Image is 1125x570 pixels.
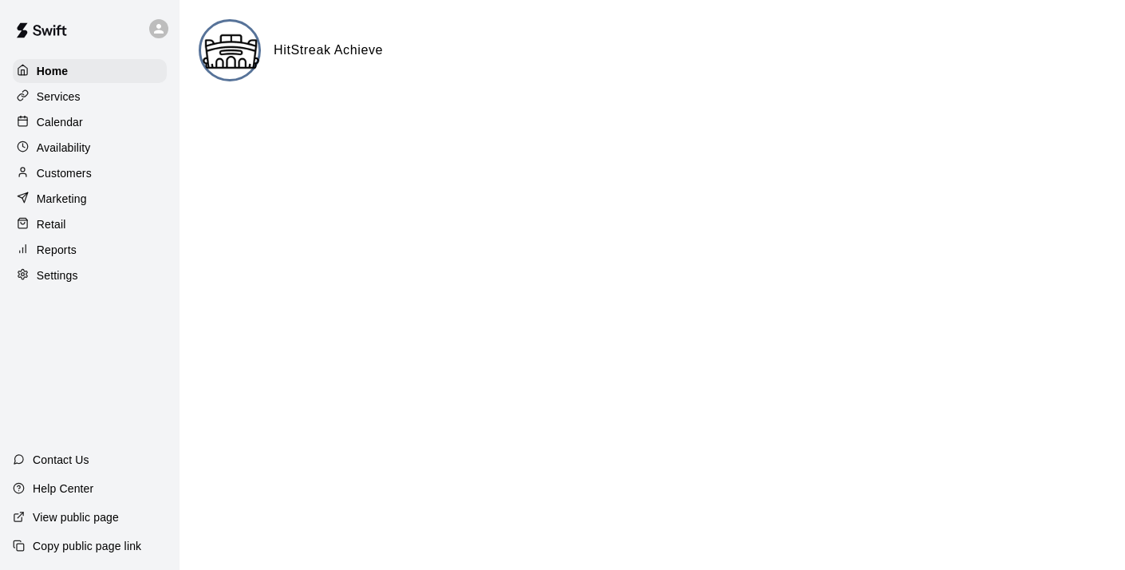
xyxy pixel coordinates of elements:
p: Home [37,63,69,79]
p: Help Center [33,481,93,497]
a: Marketing [13,187,167,211]
a: Home [13,59,167,83]
a: Customers [13,161,167,185]
p: Services [37,89,81,105]
p: Customers [37,165,92,181]
a: Calendar [13,110,167,134]
p: Contact Us [33,452,89,468]
a: Reports [13,238,167,262]
p: Settings [37,267,78,283]
p: Calendar [37,114,83,130]
img: HitStreak Achieve logo [201,22,261,81]
a: Settings [13,263,167,287]
h6: HitStreak Achieve [274,40,383,61]
p: Reports [37,242,77,258]
a: Retail [13,212,167,236]
p: Marketing [37,191,87,207]
a: Services [13,85,167,109]
p: Copy public page link [33,538,141,554]
a: Availability [13,136,167,160]
p: Availability [37,140,91,156]
p: Retail [37,216,66,232]
p: View public page [33,509,119,525]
